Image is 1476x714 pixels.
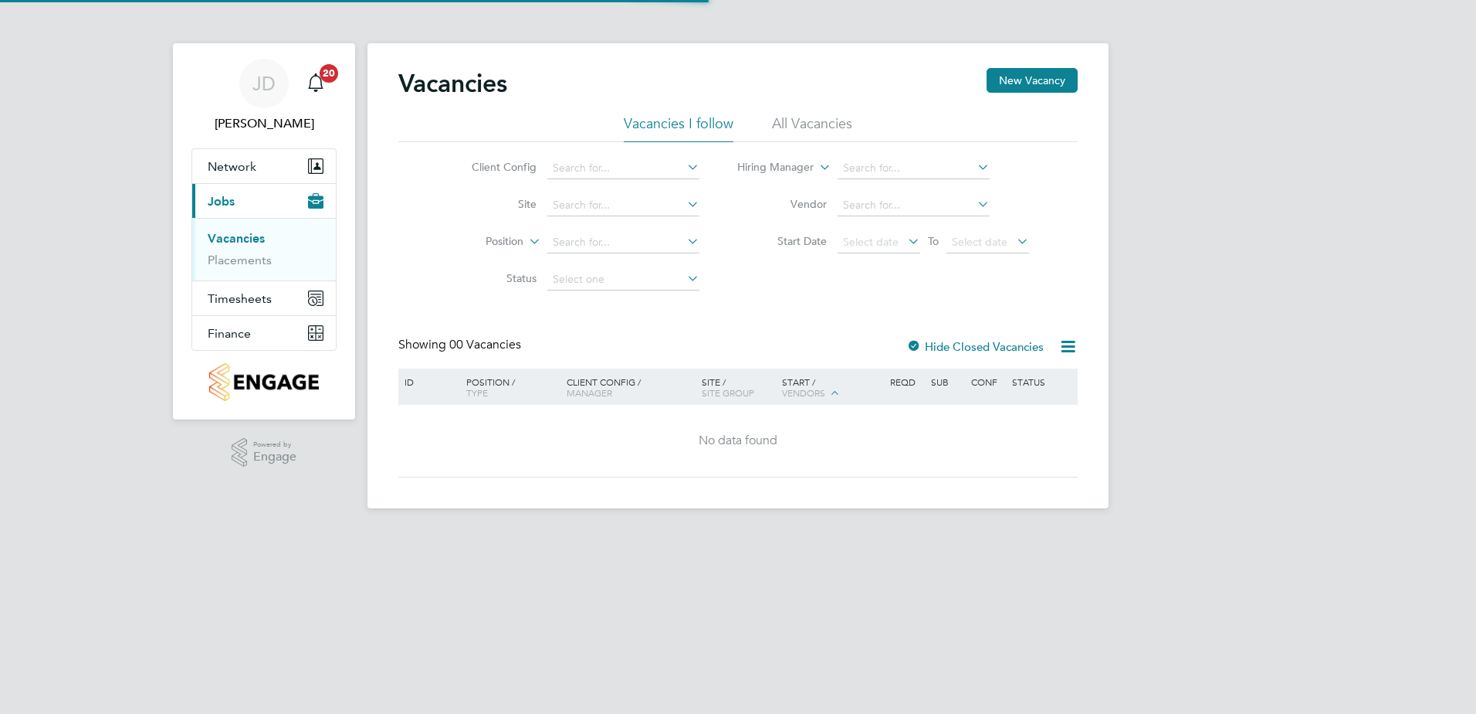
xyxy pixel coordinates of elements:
div: Jobs [192,218,336,280]
span: Manager [567,386,612,399]
img: countryside-properties-logo-retina.png [209,363,318,401]
span: James Davies [191,114,337,133]
div: Sub [927,369,967,395]
a: Powered byEngage [232,438,297,467]
h2: Vacancies [398,68,507,99]
div: Start / [778,369,886,407]
li: Vacancies I follow [624,114,733,142]
a: JD[PERSON_NAME] [191,59,337,133]
input: Search for... [547,158,699,179]
span: To [923,231,943,251]
div: ID [401,369,455,395]
label: Position [435,234,523,250]
input: Search for... [547,195,699,216]
label: Site [448,197,537,211]
a: 20 [300,59,331,108]
label: Status [448,271,537,285]
span: Select date [952,235,1007,249]
button: Timesheets [192,281,336,315]
span: Network [208,159,256,174]
div: Status [1008,369,1075,395]
div: Position / [455,369,563,406]
span: 20 [320,64,338,83]
span: Vendors [782,386,825,399]
span: Select date [843,235,899,249]
button: Finance [192,316,336,350]
label: Client Config [448,160,537,174]
a: Go to home page [191,363,337,401]
div: Conf [967,369,1007,395]
span: Jobs [208,194,235,209]
span: Finance [208,326,251,341]
label: Hiring Manager [725,160,814,175]
div: Showing [398,337,524,353]
div: No data found [401,433,1075,449]
input: Search for... [838,158,990,179]
button: Jobs [192,184,336,218]
span: Type [466,386,488,399]
label: Vendor [738,197,827,211]
label: Start Date [738,234,827,248]
span: JD [252,73,276,93]
span: 00 Vacancies [449,337,521,352]
input: Search for... [547,232,699,253]
label: Hide Closed Vacancies [906,339,1044,354]
button: Network [192,149,336,183]
span: Timesheets [208,291,272,306]
a: Placements [208,253,272,267]
input: Select one [547,269,699,291]
span: Site Group [702,386,754,399]
div: Reqd [886,369,926,395]
input: Search for... [838,195,990,216]
span: Engage [253,450,296,464]
span: Powered by [253,438,296,451]
button: New Vacancy [987,68,1078,93]
div: Client Config / [563,369,698,406]
li: All Vacancies [772,114,852,142]
div: Site / [698,369,779,406]
nav: Main navigation [173,43,355,420]
a: Vacancies [208,231,265,246]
